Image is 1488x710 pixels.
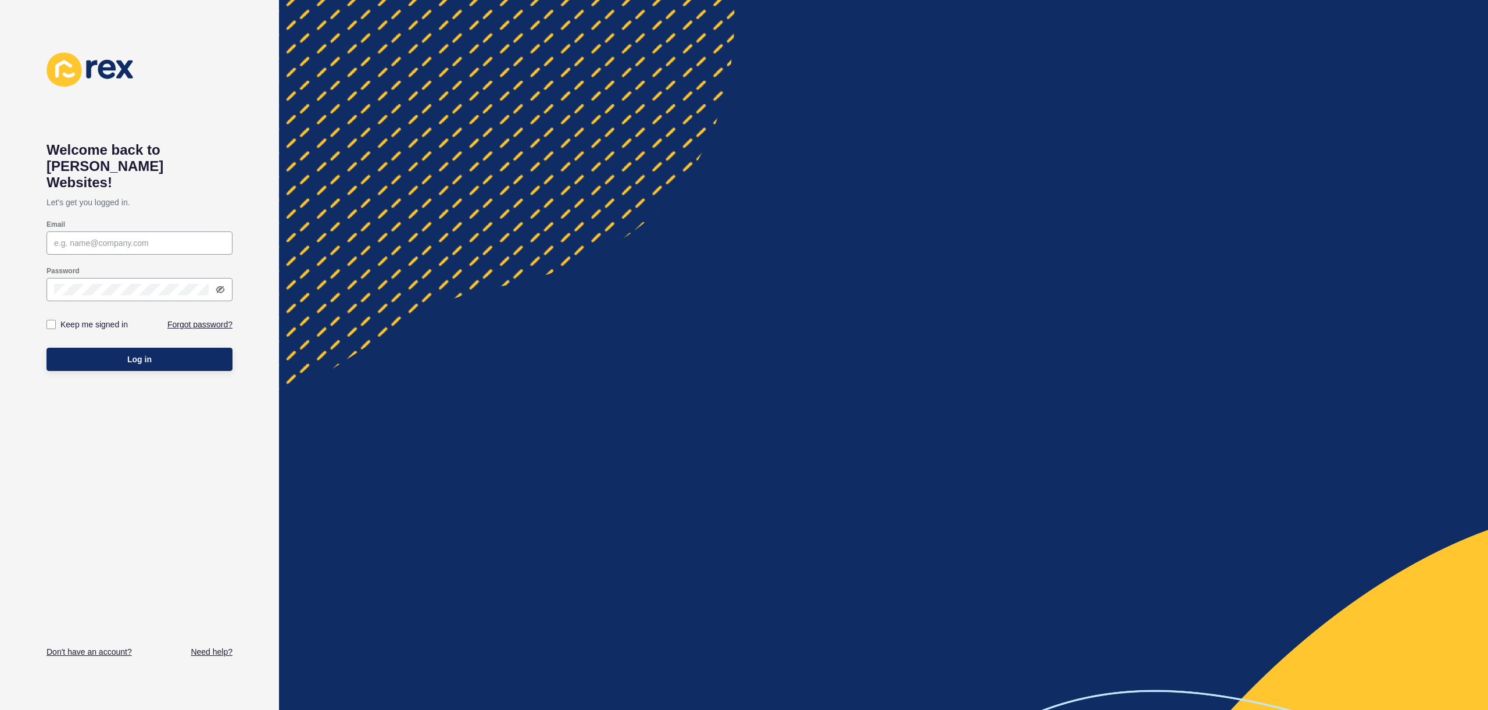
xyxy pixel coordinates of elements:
[46,266,80,276] label: Password
[191,646,233,658] a: Need help?
[46,191,233,214] p: Let's get you logged in.
[60,319,128,330] label: Keep me signed in
[46,646,132,658] a: Don't have an account?
[167,319,233,330] a: Forgot password?
[46,220,65,229] label: Email
[46,142,233,191] h1: Welcome back to [PERSON_NAME] Websites!
[46,348,233,371] button: Log in
[127,354,152,365] span: Log in
[54,237,225,249] input: e.g. name@company.com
